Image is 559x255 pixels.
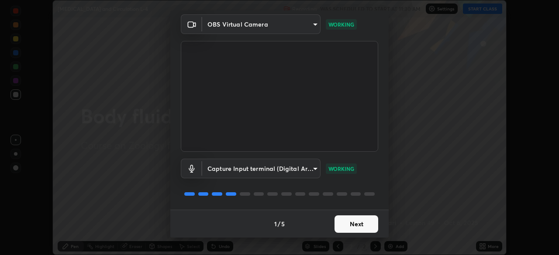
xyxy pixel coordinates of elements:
[328,165,354,173] p: WORKING
[202,14,321,34] div: OBS Virtual Camera
[274,219,277,228] h4: 1
[278,219,280,228] h4: /
[281,219,285,228] h4: 5
[328,20,354,28] p: WORKING
[202,159,321,178] div: OBS Virtual Camera
[335,215,378,233] button: Next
